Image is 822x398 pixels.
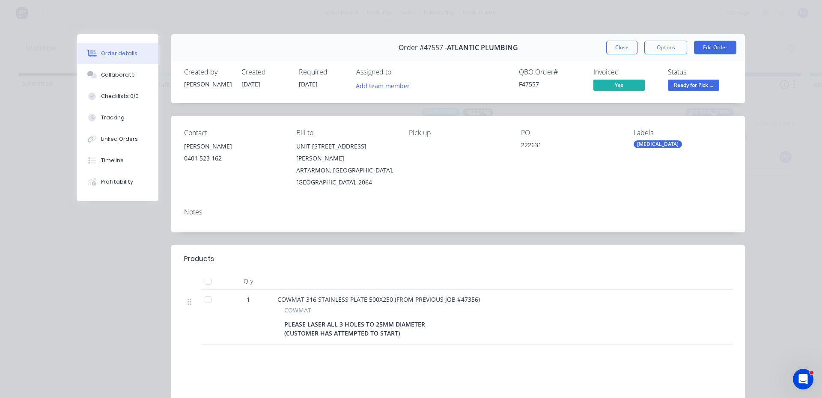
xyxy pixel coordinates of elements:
[296,140,395,188] div: UNIT [STREET_ADDRESS][PERSON_NAME]ARTARMON, [GEOGRAPHIC_DATA], [GEOGRAPHIC_DATA], 2064
[241,80,260,88] span: [DATE]
[694,41,736,54] button: Edit Order
[399,44,447,52] span: Order #47557 -
[184,140,283,152] div: [PERSON_NAME]
[184,152,283,164] div: 0401 523 162
[296,164,395,188] div: ARTARMON, [GEOGRAPHIC_DATA], [GEOGRAPHIC_DATA], 2064
[351,80,414,91] button: Add team member
[184,68,231,76] div: Created by
[668,80,719,90] span: Ready for Pick ...
[356,80,414,91] button: Add team member
[668,68,732,76] div: Status
[101,50,137,57] div: Order details
[101,178,133,186] div: Profitability
[634,129,732,137] div: Labels
[101,114,125,122] div: Tracking
[184,208,732,216] div: Notes
[77,64,158,86] button: Collaborate
[299,80,318,88] span: [DATE]
[77,171,158,193] button: Profitability
[77,128,158,150] button: Linked Orders
[521,140,619,152] div: 222631
[247,295,250,304] span: 1
[519,80,583,89] div: F47557
[644,41,687,54] button: Options
[77,43,158,64] button: Order details
[356,68,442,76] div: Assigned to
[793,369,813,389] iframe: Intercom live chat
[447,44,518,52] span: ATLANTIC PLUMBING
[184,140,283,168] div: [PERSON_NAME]0401 523 162
[593,80,645,90] span: Yes
[101,157,124,164] div: Timeline
[284,306,311,315] span: COWMAT
[184,80,231,89] div: [PERSON_NAME]
[101,92,139,100] div: Checklists 0/0
[593,68,658,76] div: Invoiced
[606,41,637,54] button: Close
[296,140,395,164] div: UNIT [STREET_ADDRESS][PERSON_NAME]
[519,68,583,76] div: QBO Order #
[184,254,214,264] div: Products
[77,150,158,171] button: Timeline
[101,71,135,79] div: Collaborate
[277,295,480,303] span: COWMAT 316 STAINLESS PLATE 500X250 (FROM PREVIOUS JOB #47356)
[284,318,456,339] div: PLEASE LASER ALL 3 HOLES TO 25MM DIAMETER (CUSTOMER HAS ATTEMPTED TO START)
[223,273,274,290] div: Qty
[77,86,158,107] button: Checklists 0/0
[184,129,283,137] div: Contact
[521,129,619,137] div: PO
[668,80,719,92] button: Ready for Pick ...
[77,107,158,128] button: Tracking
[241,68,289,76] div: Created
[296,129,395,137] div: Bill to
[409,129,507,137] div: Pick up
[299,68,346,76] div: Required
[634,140,682,148] div: [MEDICAL_DATA]
[101,135,138,143] div: Linked Orders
